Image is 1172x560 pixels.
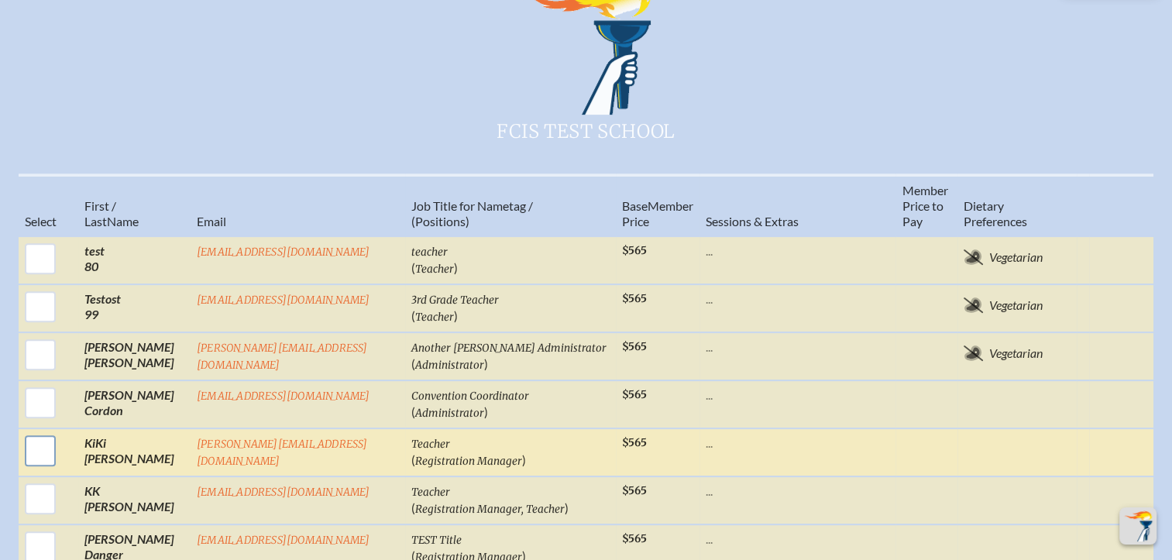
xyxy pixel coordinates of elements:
[484,356,488,371] span: )
[411,404,415,419] span: (
[84,198,116,213] span: First /
[415,455,522,468] span: Registration Manager
[622,484,647,497] span: $565
[411,356,415,371] span: (
[622,340,647,353] span: $565
[957,175,1077,236] th: Diet
[415,359,484,372] span: Administrator
[699,175,895,236] th: Sessions & Extras
[411,294,499,307] span: 3rd Grade Teacher
[411,486,450,499] span: Teacher
[411,308,415,323] span: (
[411,438,450,451] span: Teacher
[622,436,647,449] span: $565
[25,214,57,228] span: Select
[622,532,647,545] span: $565
[78,332,191,380] td: [PERSON_NAME] [PERSON_NAME]
[78,236,191,284] td: test 80
[622,214,649,228] span: Price
[339,115,834,146] span: FCIS Test School
[989,297,1043,313] span: Vegetarian
[622,244,647,257] span: $565
[964,198,1027,228] span: ary Preferences
[411,246,448,259] span: teacher
[616,175,699,236] th: Memb
[706,483,889,499] p: ...
[411,390,529,403] span: Convention Coordinator
[415,503,565,516] span: Registration Manager, Teacher
[565,500,569,515] span: )
[197,342,368,372] a: [PERSON_NAME][EMAIL_ADDRESS][DOMAIN_NAME]
[197,390,370,403] a: [EMAIL_ADDRESS][DOMAIN_NAME]
[78,175,191,236] th: Name
[78,380,191,428] td: [PERSON_NAME] Cordon
[706,339,889,355] p: ...
[706,387,889,403] p: ...
[84,214,107,228] span: Last
[454,260,458,275] span: )
[484,404,488,419] span: )
[191,175,405,236] th: Email
[197,534,370,547] a: [EMAIL_ADDRESS][DOMAIN_NAME]
[415,407,484,420] span: Administrator
[706,291,889,307] p: ...
[522,452,526,467] span: )
[415,263,454,276] span: Teacher
[197,486,370,499] a: [EMAIL_ADDRESS][DOMAIN_NAME]
[411,452,415,467] span: (
[895,175,957,236] th: Member Price to Pay
[1119,507,1157,545] button: Scroll Top
[411,500,415,515] span: (
[706,531,889,547] p: ...
[197,246,370,259] a: [EMAIL_ADDRESS][DOMAIN_NAME]
[989,345,1043,361] span: Vegetarian
[454,308,458,323] span: )
[989,249,1043,265] span: Vegetarian
[1122,510,1153,541] img: To the top
[411,534,462,547] span: TEST Title
[622,198,648,213] span: Base
[415,311,454,324] span: Teacher
[78,428,191,476] td: KiKi [PERSON_NAME]
[682,198,693,213] span: er
[78,476,191,524] td: KK [PERSON_NAME]
[405,175,616,236] th: Job Title for Nametag / (Positions)
[197,438,368,468] a: [PERSON_NAME][EMAIL_ADDRESS][DOMAIN_NAME]
[78,284,191,332] td: Testost 99
[706,243,889,259] p: ...
[411,260,415,275] span: (
[622,388,647,401] span: $565
[706,435,889,451] p: ...
[622,292,647,305] span: $565
[197,294,370,307] a: [EMAIL_ADDRESS][DOMAIN_NAME]
[411,342,607,355] span: Another [PERSON_NAME] Administrator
